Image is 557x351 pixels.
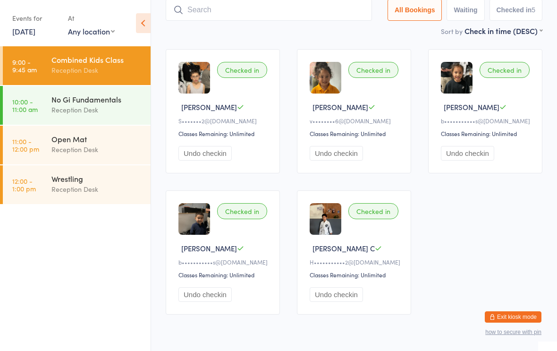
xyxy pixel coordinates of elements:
[348,62,398,78] div: Checked in
[178,62,210,94] img: image1744100339.png
[485,311,541,323] button: Exit kiosk mode
[51,94,143,104] div: No Gi Fundamentals
[12,10,59,26] div: Events for
[51,144,143,155] div: Reception Desk
[217,62,267,78] div: Checked in
[51,173,143,184] div: Wrestling
[441,62,473,94] img: image1758523568.png
[178,203,210,235] img: image1758523676.png
[178,258,270,266] div: b•••••••••••s@[DOMAIN_NAME]
[12,137,39,153] time: 11:00 - 12:00 pm
[3,86,151,125] a: 10:00 -11:00 amNo Gi FundamentalsReception Desk
[310,117,401,125] div: v••••••••6@[DOMAIN_NAME]
[348,203,398,219] div: Checked in
[532,6,535,14] div: 5
[3,126,151,164] a: 11:00 -12:00 pmOpen MatReception Desk
[51,104,143,115] div: Reception Desk
[480,62,530,78] div: Checked in
[181,102,237,112] span: [PERSON_NAME]
[51,184,143,195] div: Reception Desk
[178,271,270,279] div: Classes Remaining: Unlimited
[178,146,232,161] button: Undo checkin
[68,10,115,26] div: At
[310,146,363,161] button: Undo checkin
[178,287,232,302] button: Undo checkin
[3,46,151,85] a: 9:00 -9:45 amCombined Kids ClassReception Desk
[178,117,270,125] div: S•••••••2@[DOMAIN_NAME]
[312,102,368,112] span: [PERSON_NAME]
[310,258,401,266] div: H•••••••••••2@[DOMAIN_NAME]
[217,203,267,219] div: Checked in
[310,129,401,137] div: Classes Remaining: Unlimited
[12,98,38,113] time: 10:00 - 11:00 am
[312,243,375,253] span: [PERSON_NAME] C
[51,134,143,144] div: Open Mat
[310,271,401,279] div: Classes Remaining: Unlimited
[444,102,499,112] span: [PERSON_NAME]
[12,58,37,73] time: 9:00 - 9:45 am
[12,177,36,192] time: 12:00 - 1:00 pm
[12,26,35,36] a: [DATE]
[441,129,532,137] div: Classes Remaining: Unlimited
[441,26,463,36] label: Sort by
[310,287,363,302] button: Undo checkin
[68,26,115,36] div: Any location
[3,165,151,204] a: 12:00 -1:00 pmWrestlingReception Desk
[441,117,532,125] div: b•••••••••••s@[DOMAIN_NAME]
[310,62,341,94] img: image1725866699.png
[51,54,143,65] div: Combined Kids Class
[181,243,237,253] span: [PERSON_NAME]
[464,26,542,36] div: Check in time (DESC)
[485,329,541,335] button: how to secure with pin
[310,203,341,235] img: image1755561703.png
[441,146,494,161] button: Undo checkin
[51,65,143,76] div: Reception Desk
[178,129,270,137] div: Classes Remaining: Unlimited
